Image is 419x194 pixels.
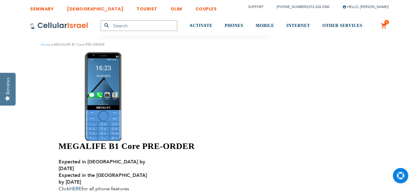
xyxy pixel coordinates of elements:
[41,42,50,47] a: Home
[256,23,274,28] span: MOBILE
[322,23,363,28] span: OTHER SERVICES
[322,14,363,37] a: OTHER SERVICES
[225,23,244,28] span: PHONES
[343,5,389,9] span: Hello, [PERSON_NAME]!
[248,5,263,9] a: Support
[286,23,310,28] span: INTERNET
[85,52,121,141] img: MEGALIFE B1 Core PRE-ORDER
[30,22,88,29] img: Cellular Israel Logo
[386,20,388,25] span: 1
[69,185,82,192] a: HERE
[190,23,213,28] span: ACTIVATE
[50,42,105,48] li: MEGALIFE B1 Core PRE-ORDER
[5,78,11,94] div: Reviews
[286,14,310,37] a: INTERNET
[271,2,329,11] li: /
[59,141,274,151] h1: MEGALIFE B1 Core PRE-ORDER
[136,2,157,13] a: TOURIST
[195,2,217,13] a: COUPLES
[171,2,182,13] a: OLIM
[256,14,274,37] a: MOBILE
[59,158,147,185] strong: Expected in [GEOGRAPHIC_DATA] by [DATE] Expected in the [GEOGRAPHIC_DATA] by [DATE]
[190,14,213,37] a: ACTIVATE
[381,22,387,30] a: 1
[59,158,154,192] div: Click for all phone features
[277,5,307,9] a: [PHONE_NUMBER]
[309,5,329,9] a: 072-224-3300
[30,2,54,13] a: SEMINARY
[225,14,244,37] a: PHONES
[101,20,177,31] input: Search
[67,2,123,13] a: [DEMOGRAPHIC_DATA]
